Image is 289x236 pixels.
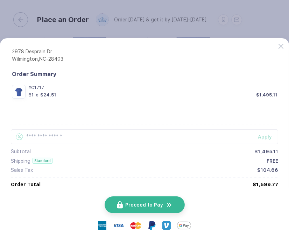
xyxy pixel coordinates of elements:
[253,182,278,187] div: $1,599.77
[249,129,278,144] button: Apply
[11,167,33,173] div: Sales Tax
[254,149,278,154] div: $1,495.11
[14,87,24,97] img: b2a73723-3182-458f-ae47-e442cb4547e4_nt_front_1753303195197.jpg
[162,221,171,230] img: Venmo
[35,92,39,97] div: x
[28,92,34,97] div: 61
[267,158,278,164] div: FREE
[166,202,172,208] img: icon
[12,56,63,63] div: Wilmington , NC - 28403
[11,158,30,164] div: Shipping
[28,85,277,90] div: #C1717
[258,134,278,140] div: Apply
[148,221,156,230] img: Paypal
[256,92,277,97] div: $1,495.11
[12,49,63,56] div: 2978 Desprain Dr
[130,220,141,231] img: master-card
[98,221,106,230] img: express
[113,220,124,231] img: visa
[40,92,56,97] div: $24.51
[257,167,278,173] div: $104.66
[105,196,185,213] button: iconProceed to Payicon
[33,158,52,164] div: Standard
[117,201,123,209] img: icon
[177,218,191,232] img: GPay
[11,182,41,187] div: Order Total
[12,71,277,77] div: Order Summary
[11,149,31,154] div: Subtotal
[126,202,163,208] span: Proceed to Pay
